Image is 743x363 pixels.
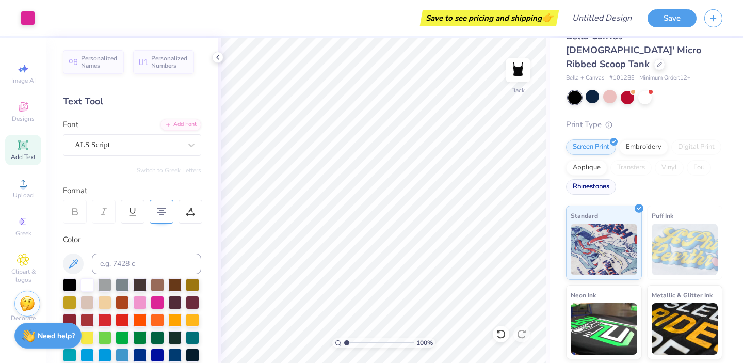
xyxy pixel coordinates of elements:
[566,179,616,195] div: Rhinestones
[652,303,718,355] img: Metallic & Glitter Ink
[619,139,668,155] div: Embroidery
[652,210,673,221] span: Puff Ink
[11,314,36,322] span: Decorate
[13,191,34,199] span: Upload
[571,290,596,301] span: Neon Ink
[566,139,616,155] div: Screen Print
[571,303,637,355] img: Neon Ink
[5,267,41,284] span: Clipart & logos
[92,254,201,274] input: e.g. 7428 c
[655,160,684,176] div: Vinyl
[63,185,202,197] div: Format
[15,229,31,238] span: Greek
[610,160,652,176] div: Transfers
[12,115,35,123] span: Designs
[542,11,553,24] span: 👉
[81,55,118,69] span: Personalized Names
[639,74,691,83] span: Minimum Order: 12 +
[671,139,721,155] div: Digital Print
[566,119,722,131] div: Print Type
[511,86,525,95] div: Back
[38,331,75,341] strong: Need help?
[687,160,711,176] div: Foil
[609,74,634,83] span: # 1012BE
[11,76,36,85] span: Image AI
[11,153,36,161] span: Add Text
[652,290,713,301] span: Metallic & Glitter Ink
[652,224,718,275] img: Puff Ink
[137,166,201,175] button: Switch to Greek Letters
[63,94,201,108] div: Text Tool
[423,10,556,26] div: Save to see pricing and shipping
[566,74,604,83] span: Bella + Canvas
[566,160,607,176] div: Applique
[564,8,640,28] input: Untitled Design
[63,234,201,246] div: Color
[571,210,598,221] span: Standard
[648,9,697,27] button: Save
[160,119,201,131] div: Add Font
[566,30,701,70] span: Bella Canvas [DEMOGRAPHIC_DATA]' Micro Ribbed Scoop Tank
[63,119,78,131] label: Font
[151,55,188,69] span: Personalized Numbers
[416,338,433,348] span: 100 %
[508,60,528,81] img: Back
[571,224,637,275] img: Standard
